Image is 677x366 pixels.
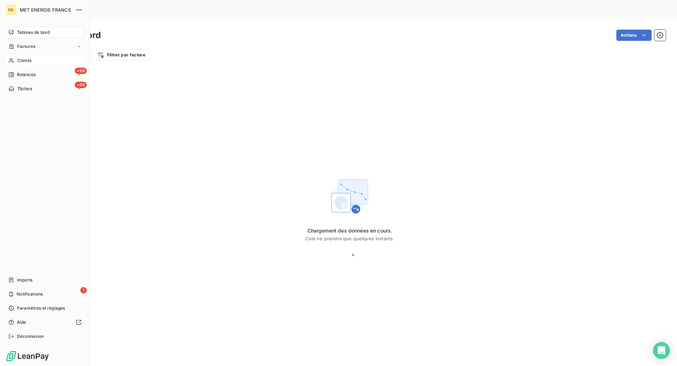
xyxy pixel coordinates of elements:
span: Tâches [17,86,32,92]
span: Factures [17,43,35,50]
span: Paramètres et réglages [17,305,65,311]
span: Imports [17,277,32,283]
span: Cela ne prendra que quelques instants. [305,236,395,241]
button: Actions [616,30,652,41]
a: Aide [6,317,84,328]
div: Open Intercom Messenger [653,342,670,359]
span: Déconnexion [17,333,44,340]
img: Logo LeanPay [6,351,49,362]
span: +99 [75,68,87,74]
span: Aide [17,319,26,325]
span: 1 [80,287,87,293]
button: Filtrer par facture [92,49,150,61]
span: Tableau de bord [17,29,50,36]
span: Chargement des données en cours. [305,227,395,234]
span: Notifications [17,291,43,297]
span: Relances [17,72,36,78]
img: First time [327,174,372,219]
span: +99 [75,82,87,88]
span: Clients [17,57,31,64]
